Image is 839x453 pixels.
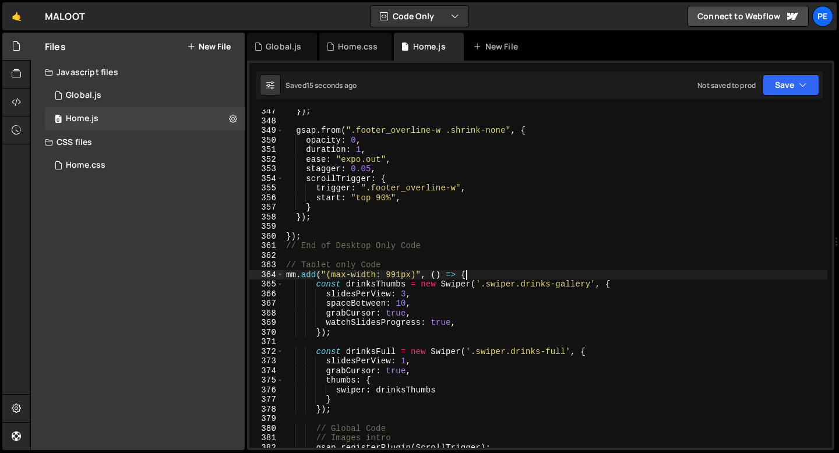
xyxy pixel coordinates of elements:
[249,260,284,270] div: 363
[338,41,378,52] div: Home.css
[66,160,105,171] div: Home.css
[249,433,284,443] div: 381
[249,414,284,424] div: 379
[249,193,284,203] div: 356
[306,80,357,90] div: 15 seconds ago
[249,241,284,251] div: 361
[249,366,284,376] div: 374
[249,328,284,338] div: 370
[249,395,284,405] div: 377
[249,174,284,184] div: 354
[371,6,468,27] button: Code Only
[249,376,284,385] div: 375
[187,42,231,51] button: New File
[45,40,66,53] h2: Files
[249,164,284,174] div: 353
[249,145,284,155] div: 351
[763,75,819,95] button: Save
[249,337,284,347] div: 371
[66,114,98,124] div: Home.js
[249,318,284,328] div: 369
[249,289,284,299] div: 366
[249,116,284,126] div: 348
[45,84,245,107] div: 16127/43325.js
[45,9,85,23] div: MALOOT
[2,2,31,30] a: 🤙
[249,251,284,261] div: 362
[249,405,284,415] div: 378
[31,61,245,84] div: Javascript files
[249,356,284,366] div: 373
[249,279,284,289] div: 365
[249,299,284,309] div: 367
[249,424,284,434] div: 380
[45,107,245,130] div: 16127/43336.js
[249,385,284,395] div: 376
[697,80,756,90] div: Not saved to prod
[266,41,301,52] div: Global.js
[249,203,284,213] div: 357
[413,41,446,52] div: Home.js
[249,347,284,357] div: 372
[249,232,284,242] div: 360
[249,222,284,232] div: 359
[249,126,284,136] div: 349
[812,6,833,27] a: Pe
[45,154,245,177] div: 16127/43667.css
[66,90,101,101] div: Global.js
[249,183,284,193] div: 355
[285,80,357,90] div: Saved
[688,6,809,27] a: Connect to Webflow
[473,41,522,52] div: New File
[249,107,284,116] div: 347
[55,115,62,125] span: 0
[249,270,284,280] div: 364
[249,136,284,146] div: 350
[249,443,284,453] div: 382
[249,309,284,318] div: 368
[249,213,284,222] div: 358
[249,155,284,165] div: 352
[31,130,245,154] div: CSS files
